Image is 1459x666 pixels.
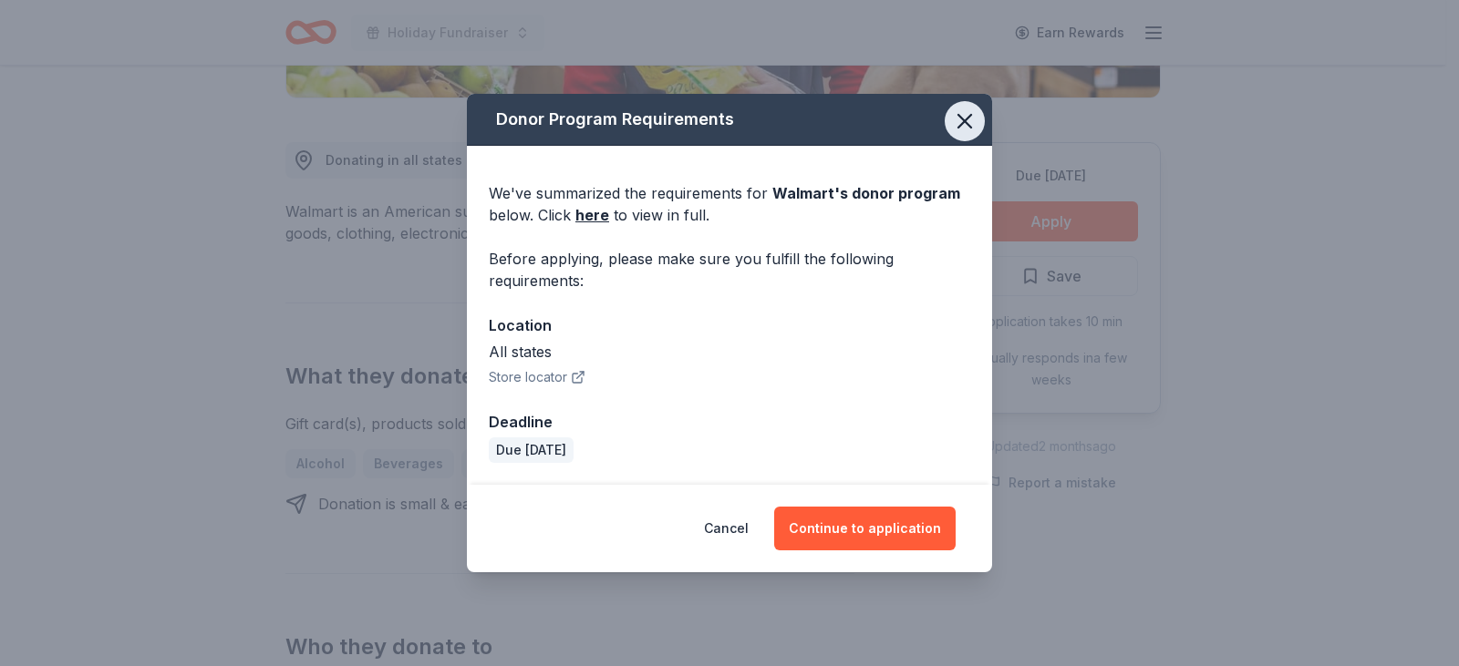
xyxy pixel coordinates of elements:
div: We've summarized the requirements for below. Click to view in full. [489,182,970,226]
button: Store locator [489,366,585,388]
div: Donor Program Requirements [467,94,992,146]
button: Cancel [704,507,749,550]
div: All states [489,341,970,363]
span: Walmart 's donor program [772,184,960,202]
a: here [575,204,609,226]
button: Continue to application [774,507,956,550]
div: Location [489,313,970,337]
div: Due [DATE] [489,437,574,463]
div: Deadline [489,410,970,434]
div: Before applying, please make sure you fulfill the following requirements: [489,248,970,292]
